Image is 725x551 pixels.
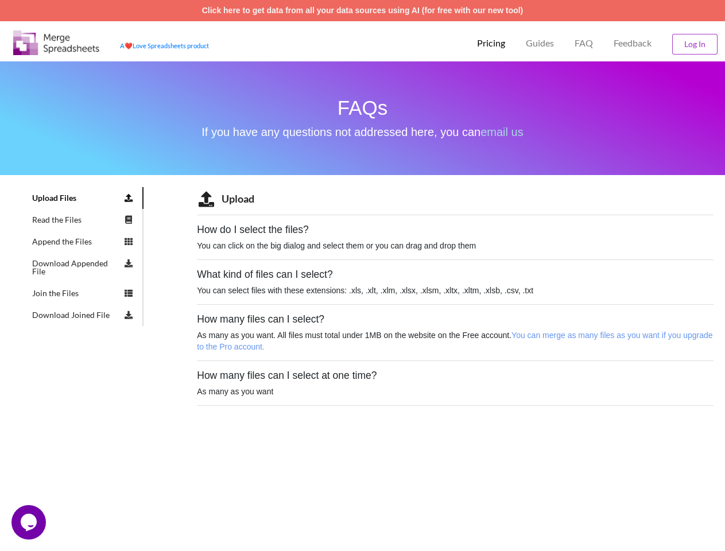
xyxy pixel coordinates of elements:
span: Feedback [614,38,652,48]
h5: How do I select the files? [197,224,714,236]
div: Upload [215,191,254,207]
p: Guides [526,37,554,49]
a: Join the Files [23,282,144,304]
iframe: chat widget [11,505,48,540]
span: You can merge as many files as you want if you upgrade to the Pro account. [197,331,712,351]
h5: How many files can I select at one time? [197,370,714,382]
a: Append the Files [23,231,144,253]
p: FAQ [575,37,593,49]
h5: How many files can I select? [197,313,714,325]
h5: What kind of files can I select? [197,269,714,281]
a: Upload Files [23,187,144,209]
span: As many as you want. All files must total under 1MB on the website on the Free account. [197,331,712,351]
a: Download Appended File [23,253,144,282]
a: Read the Files [23,209,144,231]
p: Pricing [477,37,505,49]
p: You can select files with these extensions: .xls, .xlt, .xlm, .xlsx, .xlsm, .xltx, .xltm, .xlsb, ... [197,285,714,296]
a: email us [480,126,523,138]
p: You can click on the big dialog and select them or you can drag and drop them [197,240,714,251]
a: Click here to get data from all your data sources using AI (for free with our new tool) [202,6,524,15]
button: Log In [672,34,718,55]
img: Logo.png [13,30,99,55]
span: heart [125,42,133,49]
a: Download Joined File [23,304,144,326]
p: As many as you want [197,386,714,397]
a: AheartLove Spreadsheets product [120,42,209,49]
